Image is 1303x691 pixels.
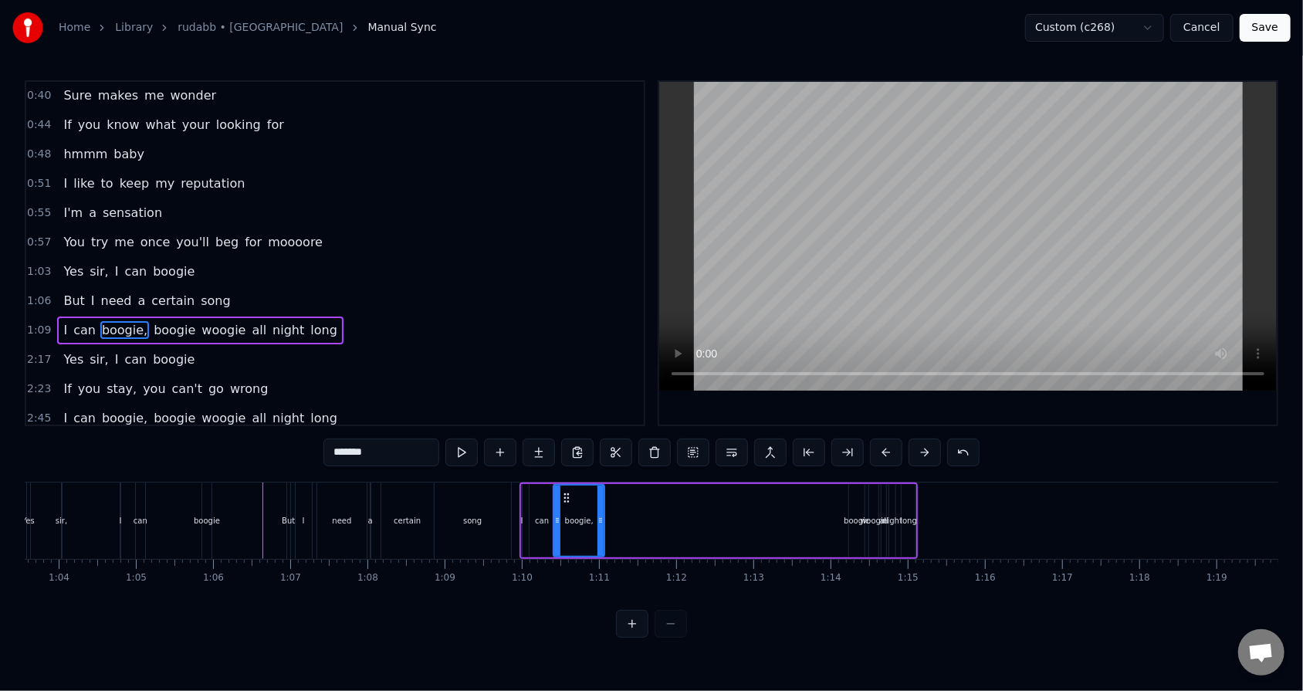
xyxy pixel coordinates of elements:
[88,351,110,368] span: sir,
[309,409,339,427] span: long
[22,515,35,527] div: Yes
[27,323,51,338] span: 1:09
[141,380,167,398] span: you
[1240,14,1291,42] button: Save
[1052,572,1073,584] div: 1:17
[214,233,240,251] span: beg
[200,321,247,339] span: woogie
[368,515,373,527] div: a
[123,263,148,280] span: can
[194,515,220,527] div: boogie
[565,515,594,527] div: boogie,
[207,380,225,398] span: go
[394,515,421,527] div: certain
[134,515,147,527] div: can
[879,515,888,527] div: all
[62,233,86,251] span: You
[59,20,90,36] a: Home
[250,321,268,339] span: all
[282,515,295,527] div: But
[27,88,51,103] span: 0:40
[72,174,96,192] span: like
[228,380,269,398] span: wrong
[76,380,102,398] span: you
[27,264,51,279] span: 1:03
[112,145,146,163] span: baby
[62,292,86,310] span: But
[62,116,73,134] span: If
[171,380,204,398] span: can't
[178,20,343,36] a: rudabb • [GEOGRAPHIC_DATA]
[62,380,73,398] span: If
[280,572,301,584] div: 1:07
[113,351,120,368] span: I
[27,411,51,426] span: 2:45
[1238,629,1284,676] div: Open chat
[118,174,151,192] span: keep
[368,20,437,36] span: Manual Sync
[174,233,211,251] span: you'll
[266,233,324,251] span: moooore
[27,176,51,191] span: 0:51
[535,515,549,527] div: can
[860,515,888,527] div: woogie
[169,86,218,104] span: wonder
[90,233,110,251] span: try
[90,292,96,310] span: I
[151,351,196,368] span: boogie
[27,147,51,162] span: 0:48
[62,263,85,280] span: Yes
[521,515,523,527] div: I
[844,515,870,527] div: boogie
[72,321,97,339] span: can
[62,351,85,368] span: Yes
[203,572,224,584] div: 1:06
[137,292,147,310] span: a
[96,86,140,104] span: makes
[309,321,339,339] span: long
[152,409,197,427] span: boogie
[435,572,455,584] div: 1:09
[27,381,51,397] span: 2:23
[151,263,196,280] span: boogie
[113,263,120,280] span: I
[743,572,764,584] div: 1:13
[105,380,138,398] span: stay,
[821,572,841,584] div: 1:14
[59,20,437,36] nav: breadcrumb
[144,116,178,134] span: what
[27,235,51,250] span: 0:57
[357,572,378,584] div: 1:08
[101,204,164,222] span: sensation
[62,174,69,192] span: I
[332,515,351,527] div: need
[975,572,996,584] div: 1:16
[27,117,51,133] span: 0:44
[154,174,176,192] span: my
[62,321,69,339] span: I
[27,352,51,368] span: 2:17
[139,233,172,251] span: once
[120,515,122,527] div: I
[100,321,149,339] span: boogie,
[100,174,115,192] span: to
[49,572,69,584] div: 1:04
[179,174,246,192] span: reputation
[271,321,306,339] span: night
[115,20,153,36] a: Library
[100,409,149,427] span: boogie,
[27,293,51,309] span: 1:06
[900,515,917,527] div: long
[62,409,69,427] span: I
[666,572,687,584] div: 1:12
[72,409,97,427] span: can
[56,515,67,527] div: sir,
[143,86,165,104] span: me
[1129,572,1150,584] div: 1:18
[200,409,247,427] span: woogie
[126,572,147,584] div: 1:05
[266,116,286,134] span: for
[88,263,110,280] span: sir,
[105,116,140,134] span: know
[76,116,102,134] span: you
